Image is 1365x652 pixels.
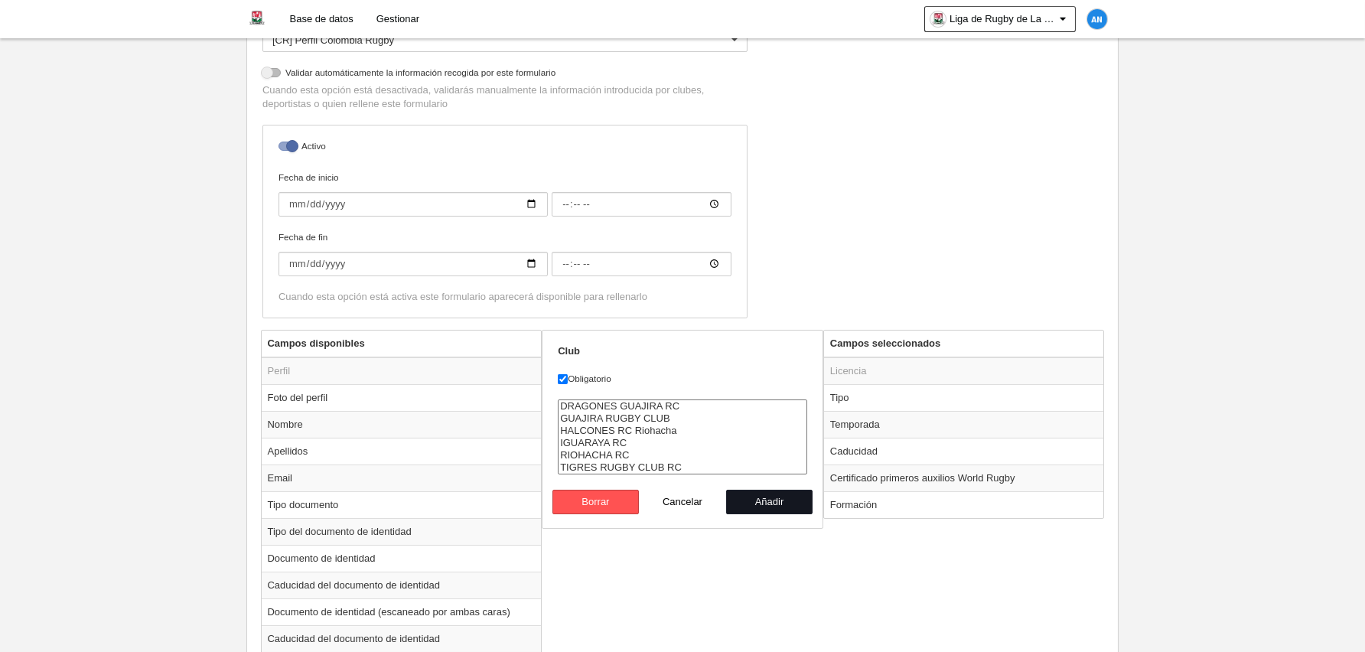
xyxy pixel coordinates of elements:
[262,518,542,545] td: Tipo del documento de identidad
[824,491,1104,518] td: Formación
[262,625,542,652] td: Caducidad del documento de identidad
[262,357,542,385] td: Perfil
[558,345,580,357] strong: Club
[279,192,548,217] input: Fecha de inicio
[824,438,1104,465] td: Caducidad
[552,252,731,276] input: Fecha de fin
[279,252,548,276] input: Fecha de fin
[726,490,813,514] button: Añadir
[262,465,542,491] td: Email
[262,66,748,83] label: Validar automáticamente la información recogida por este formulario
[262,438,542,465] td: Apellidos
[639,490,726,514] button: Cancelar
[558,372,807,386] label: Obligatorio
[824,357,1104,385] td: Licencia
[1087,9,1107,29] img: c2l6ZT0zMHgzMCZmcz05JnRleHQ9QU4mYmc9MWU4OGU1.png
[279,171,731,217] label: Fecha de inicio
[559,449,806,461] option: RIOHACHA RC
[824,331,1104,357] th: Campos seleccionados
[824,465,1104,491] td: Certificado primeros auxilios World Rugby
[272,34,394,46] span: [CR] Perfil Colombia Rugby
[262,598,542,625] td: Documento de identidad (escaneado por ambas caras)
[559,437,806,449] option: IGUARAYA RC
[262,83,748,111] p: Cuando esta opción está desactivada, validarás manualmente la información introducida por clubes,...
[262,331,542,357] th: Campos disponibles
[559,425,806,437] option: HALCONES RC Riohacha
[559,412,806,425] option: GUAJIRA RUGBY CLUB
[924,6,1076,32] a: Liga de Rugby de La Guajira
[279,290,731,304] div: Cuando esta opción está activa este formulario aparecerá disponible para rellenarlo
[950,11,1057,27] span: Liga de Rugby de La Guajira
[824,384,1104,411] td: Tipo
[262,411,542,438] td: Nombre
[930,11,946,27] img: OaE6J2O1JVAt.30x30.jpg
[262,572,542,598] td: Caducidad del documento de identidad
[262,491,542,518] td: Tipo documento
[279,139,731,157] label: Activo
[279,230,731,276] label: Fecha de fin
[552,490,640,514] button: Borrar
[559,400,806,412] option: DRAGONES GUAJIRA RC
[262,384,542,411] td: Foto del perfil
[824,411,1104,438] td: Temporada
[262,545,542,572] td: Documento de identidad
[247,9,266,28] img: Liga de Rugby de La Guajira
[559,461,806,474] option: TIGRES RUGBY CLUB RC
[552,192,731,217] input: Fecha de inicio
[558,374,568,384] input: Obligatorio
